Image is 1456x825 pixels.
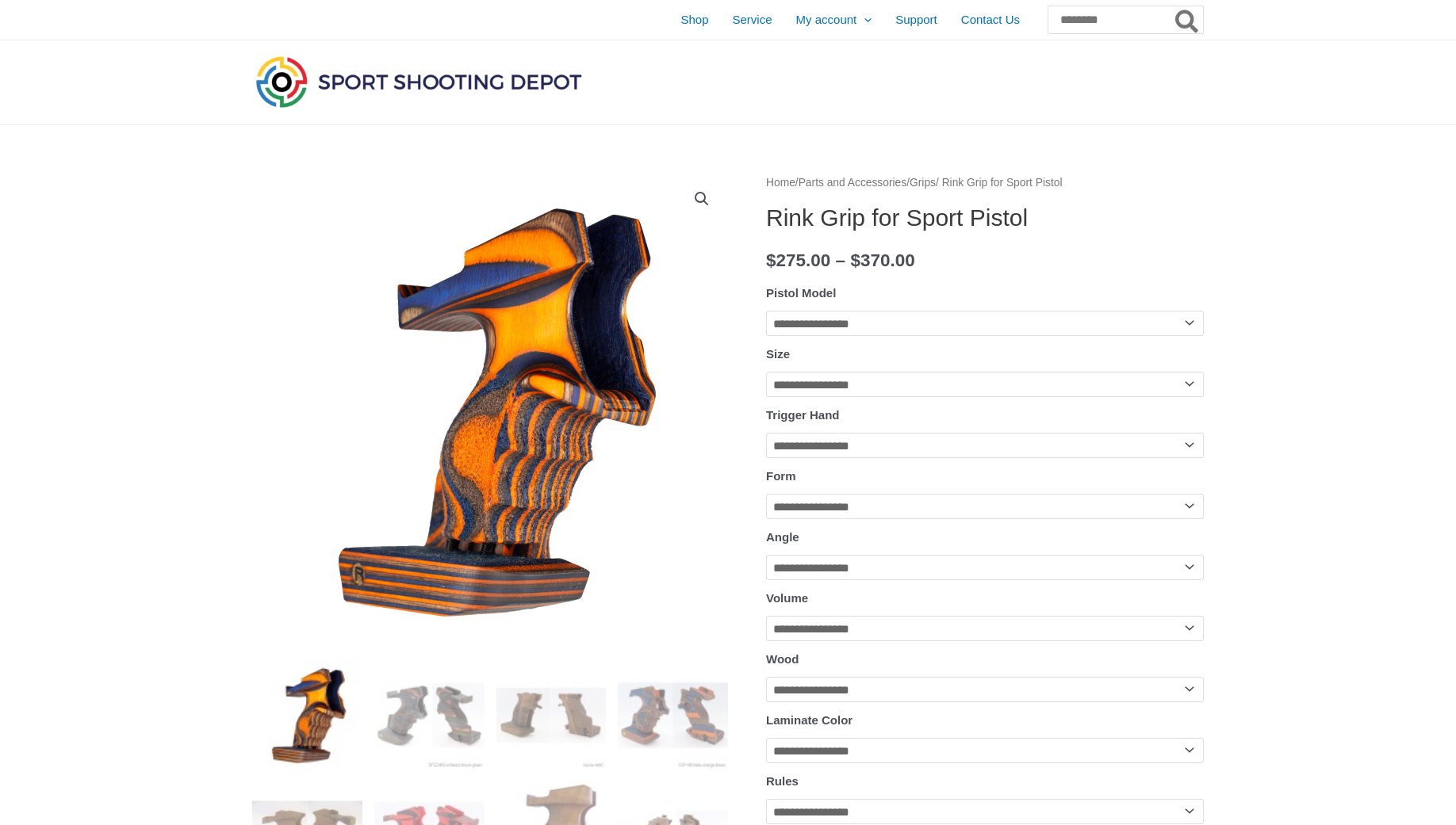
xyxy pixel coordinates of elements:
h1: Rink Grip for Sport Pistol [766,204,1204,232]
label: Volume [766,591,808,605]
a: Home [766,177,795,189]
span: $ [766,250,776,270]
img: Rink Grip for Sport Pistol - Image 3 [496,660,607,770]
bdi: 370.00 [850,250,914,270]
img: Rink Grip for Sport Pistol - Image 4 [618,660,728,770]
span: $ [850,250,860,270]
label: Size [766,347,790,361]
span: – [836,250,846,270]
button: Search [1172,6,1203,33]
a: Parts and Accessories [799,177,907,189]
label: Wood [766,652,799,666]
nav: Breadcrumb [766,173,1204,193]
label: Rules [766,774,799,788]
a: View full-screen image gallery [688,185,716,213]
label: Pistol Model [766,286,836,300]
label: Form [766,469,796,483]
bdi: 275.00 [766,250,830,270]
label: Trigger Hand [766,408,840,422]
label: Laminate Color [766,713,853,727]
img: Rink Grip for Sport Pistol [252,173,728,648]
a: Grips [910,177,936,189]
img: Sport Shooting Depot [252,52,585,111]
img: Rink Grip for Sport Pistol - Image 2 [374,660,485,770]
img: Rink Grip for Sport Pistol [252,660,362,770]
label: Angle [766,530,799,544]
